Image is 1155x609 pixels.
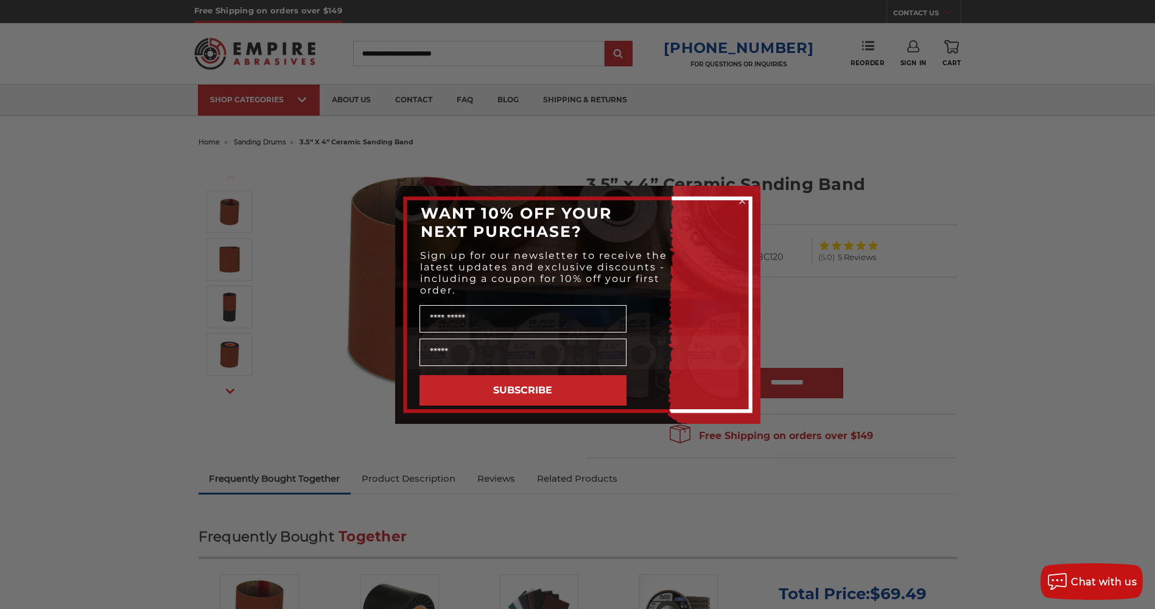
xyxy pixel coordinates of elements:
[420,250,667,296] span: Sign up for our newsletter to receive the latest updates and exclusive discounts - including a co...
[420,375,627,406] button: SUBSCRIBE
[420,339,627,366] input: Email
[1041,563,1143,600] button: Chat with us
[736,195,748,207] button: Close dialog
[1071,576,1137,588] span: Chat with us
[421,204,612,241] span: WANT 10% OFF YOUR NEXT PURCHASE?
